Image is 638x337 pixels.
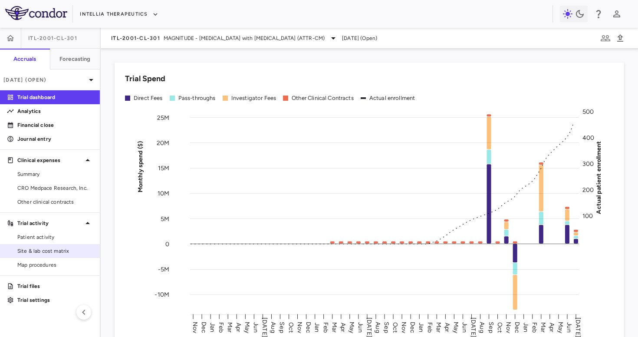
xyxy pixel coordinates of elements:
[582,108,594,116] tspan: 500
[252,322,260,332] text: Jun
[17,296,93,304] p: Trial settings
[292,94,354,102] div: Other Clinical Contracts
[200,321,207,333] text: Dec
[125,73,165,85] h6: Trial Spend
[270,322,277,333] text: Aug
[342,34,377,42] span: [DATE] (Open)
[452,321,460,333] text: May
[164,34,325,42] span: MAGNITUDE - [MEDICAL_DATA] with [MEDICAL_DATA] (ATTR-CM)
[17,219,82,227] p: Trial activity
[487,322,495,333] text: Sep
[59,55,91,63] h6: Forecasting
[531,322,538,332] text: Feb
[235,322,242,332] text: Apr
[17,184,93,192] span: CRO Medpace Research, Inc.
[157,139,169,146] tspan: 20M
[374,322,381,333] text: Aug
[426,322,434,332] text: Feb
[582,160,594,167] tspan: 300
[17,261,93,269] span: Map procedures
[595,141,602,214] tspan: Actual patient enrollment
[522,322,529,332] text: Jan
[444,322,451,332] text: Apr
[339,322,347,332] text: Apr
[217,322,225,332] text: Feb
[17,282,93,290] p: Trial files
[226,322,233,332] text: Mar
[134,94,163,102] div: Direct Fees
[137,141,144,192] tspan: Monthly spend ($)
[582,212,593,219] tspan: 100
[158,165,169,172] tspan: 15M
[17,135,93,143] p: Journal entry
[17,156,82,164] p: Clinical expenses
[17,107,93,115] p: Analytics
[582,186,594,193] tspan: 200
[158,266,169,273] tspan: -5M
[548,322,556,332] text: Apr
[305,321,312,333] text: Dec
[158,190,169,197] tspan: 10M
[539,322,547,332] text: Mar
[157,114,169,121] tspan: 25M
[178,94,216,102] div: Pass-throughs
[28,35,77,42] span: ITL-2001-CL-301
[478,322,486,333] text: Aug
[557,321,564,333] text: May
[209,322,216,332] text: Jan
[369,94,415,102] div: Actual enrollment
[296,321,303,333] text: Nov
[322,322,329,332] text: Feb
[3,76,86,84] p: [DATE] (Open)
[513,321,521,333] text: Dec
[566,322,573,332] text: Jun
[231,94,276,102] div: Investigator Fees
[409,321,416,333] text: Dec
[461,322,468,332] text: Jun
[278,322,286,333] text: Sep
[243,321,251,333] text: May
[17,121,93,129] p: Financial close
[5,6,67,20] img: logo-full-SnFGN8VE.png
[313,322,321,332] text: Jan
[496,322,503,332] text: Oct
[383,322,390,333] text: Sep
[161,215,169,222] tspan: 5M
[400,321,408,333] text: Nov
[155,291,169,298] tspan: -10M
[165,240,169,248] tspan: 0
[287,322,295,332] text: Oct
[17,170,93,178] span: Summary
[111,35,160,42] span: ITL-2001-CL-301
[357,322,364,332] text: Jun
[391,322,399,332] text: Oct
[191,321,199,333] text: Nov
[13,55,36,63] h6: Accruals
[418,322,425,332] text: Jan
[17,233,93,241] span: Patient activity
[17,198,93,206] span: Other clinical contracts
[582,134,594,141] tspan: 400
[80,7,158,21] button: Intellia Therapeutics
[435,322,442,332] text: Mar
[348,321,355,333] text: May
[505,321,512,333] text: Nov
[17,93,93,101] p: Trial dashboard
[17,247,93,255] span: Site & lab cost matrix
[331,322,338,332] text: Mar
